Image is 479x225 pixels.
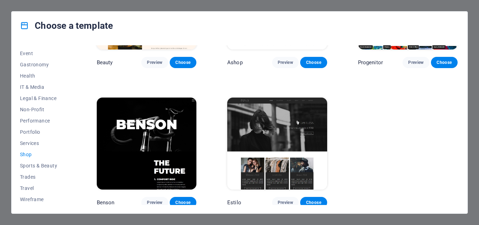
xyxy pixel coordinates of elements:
img: Estilo [227,98,327,190]
span: Trades [20,174,66,180]
button: Choose [300,197,327,208]
span: Choose [437,60,452,65]
span: Choose [175,60,191,65]
button: Wireframe [20,194,66,205]
p: Beauty [97,59,113,66]
button: Portfolio [20,126,66,138]
button: Choose [170,57,196,68]
span: Gastronomy [20,62,66,67]
span: Performance [20,118,66,124]
button: Performance [20,115,66,126]
button: Legal & Finance [20,93,66,104]
button: Non-Profit [20,104,66,115]
button: Health [20,70,66,81]
span: Choose [306,60,321,65]
span: Choose [175,200,191,205]
span: IT & Media [20,84,66,90]
button: Sports & Beauty [20,160,66,171]
button: IT & Media [20,81,66,93]
button: Preview [141,57,168,68]
p: Progenitor [358,59,383,66]
span: Portfolio [20,129,66,135]
span: Travel [20,185,66,191]
button: Gastronomy [20,59,66,70]
span: Non-Profit [20,107,66,112]
span: Services [20,140,66,146]
p: Estilo [227,199,241,206]
span: Preview [408,60,424,65]
button: Preview [141,197,168,208]
span: Preview [278,60,293,65]
button: Choose [170,197,196,208]
button: Trades [20,171,66,183]
button: Travel [20,183,66,194]
span: Wireframe [20,197,66,202]
span: Legal & Finance [20,95,66,101]
button: Preview [272,197,299,208]
button: Shop [20,149,66,160]
span: Preview [147,200,162,205]
button: Services [20,138,66,149]
span: Preview [147,60,162,65]
button: Event [20,48,66,59]
p: Ashop [227,59,243,66]
span: Shop [20,152,66,157]
span: Event [20,51,66,56]
p: Benson [97,199,115,206]
span: Preview [278,200,293,205]
button: Preview [403,57,429,68]
h4: Choose a template [20,20,113,31]
span: Choose [306,200,321,205]
img: Benson [97,98,196,190]
button: Choose [300,57,327,68]
span: Sports & Beauty [20,163,66,168]
span: Health [20,73,66,79]
button: Preview [272,57,299,68]
button: Choose [431,57,458,68]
